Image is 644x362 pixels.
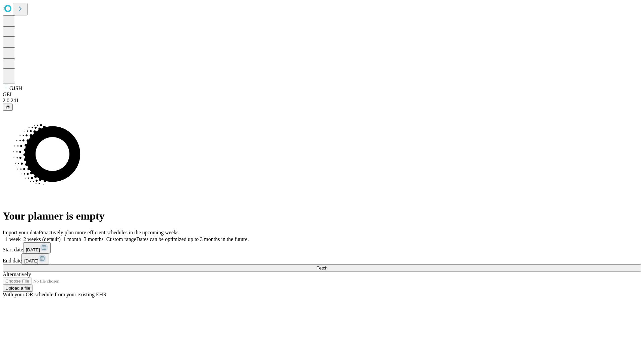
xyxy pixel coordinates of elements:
span: Fetch [316,265,327,270]
span: 3 months [84,236,104,242]
div: Start date [3,242,641,253]
span: GJSH [9,85,22,91]
span: 1 month [63,236,81,242]
span: Alternatively [3,271,31,277]
span: Dates can be optimized up to 3 months in the future. [136,236,249,242]
button: [DATE] [23,242,51,253]
button: @ [3,104,13,111]
span: @ [5,105,10,110]
div: GEI [3,92,641,98]
span: With your OR schedule from your existing EHR [3,292,107,297]
button: Upload a file [3,285,33,292]
span: 2 weeks (default) [23,236,61,242]
span: Custom range [106,236,136,242]
button: [DATE] [21,253,49,264]
div: End date [3,253,641,264]
span: 1 week [5,236,21,242]
button: Fetch [3,264,641,271]
span: Import your data [3,230,39,235]
h1: Your planner is empty [3,210,641,222]
div: 2.0.241 [3,98,641,104]
span: [DATE] [24,258,38,263]
span: [DATE] [26,247,40,252]
span: Proactively plan more efficient schedules in the upcoming weeks. [39,230,180,235]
